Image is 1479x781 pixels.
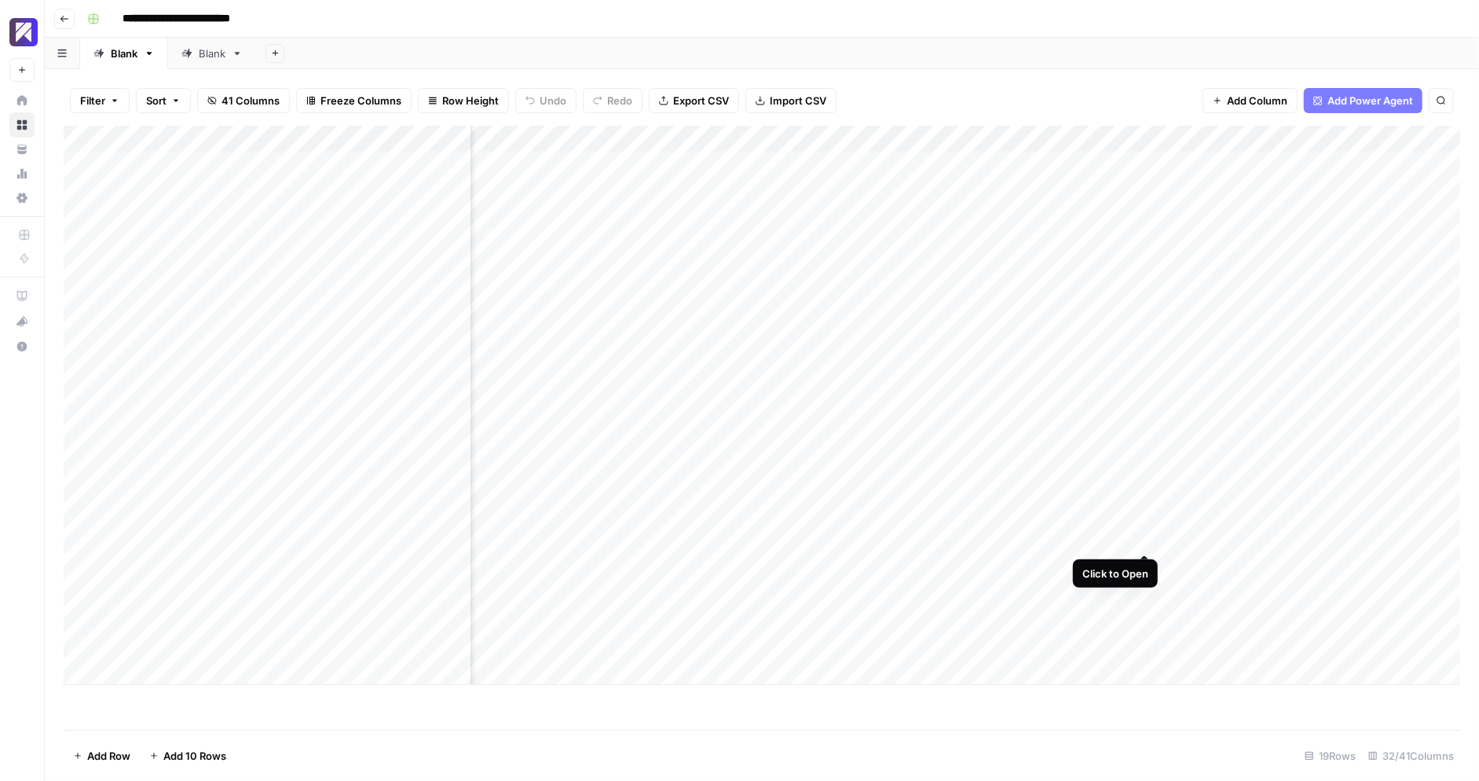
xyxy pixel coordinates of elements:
[745,88,837,113] button: Import CSV
[9,334,35,359] button: Help + Support
[1298,743,1362,768] div: 19 Rows
[9,13,35,52] button: Workspace: Overjet - Test
[197,88,290,113] button: 41 Columns
[9,309,35,334] button: What's new?
[320,93,401,108] span: Freeze Columns
[540,93,566,108] span: Undo
[70,88,130,113] button: Filter
[221,93,280,108] span: 41 Columns
[146,93,167,108] span: Sort
[136,88,191,113] button: Sort
[1362,743,1460,768] div: 32/41 Columns
[1327,93,1413,108] span: Add Power Agent
[87,748,130,764] span: Add Row
[163,748,226,764] span: Add 10 Rows
[9,137,35,162] a: Your Data
[9,185,35,211] a: Settings
[770,93,826,108] span: Import CSV
[1304,88,1422,113] button: Add Power Agent
[9,161,35,186] a: Usage
[607,93,632,108] span: Redo
[583,88,642,113] button: Redo
[673,93,729,108] span: Export CSV
[64,743,140,768] button: Add Row
[80,38,168,69] a: Blank
[199,46,225,61] div: Blank
[1082,566,1148,581] div: Click to Open
[140,743,236,768] button: Add 10 Rows
[515,88,577,113] button: Undo
[649,88,739,113] button: Export CSV
[168,38,256,69] a: Blank
[9,88,35,113] a: Home
[111,46,137,61] div: Blank
[80,93,105,108] span: Filter
[9,112,35,137] a: Browse
[442,93,499,108] span: Row Height
[10,310,34,333] div: What's new?
[9,284,35,309] a: AirOps Academy
[1203,88,1298,113] button: Add Column
[296,88,412,113] button: Freeze Columns
[9,18,38,46] img: Overjet - Test Logo
[1227,93,1287,108] span: Add Column
[418,88,509,113] button: Row Height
